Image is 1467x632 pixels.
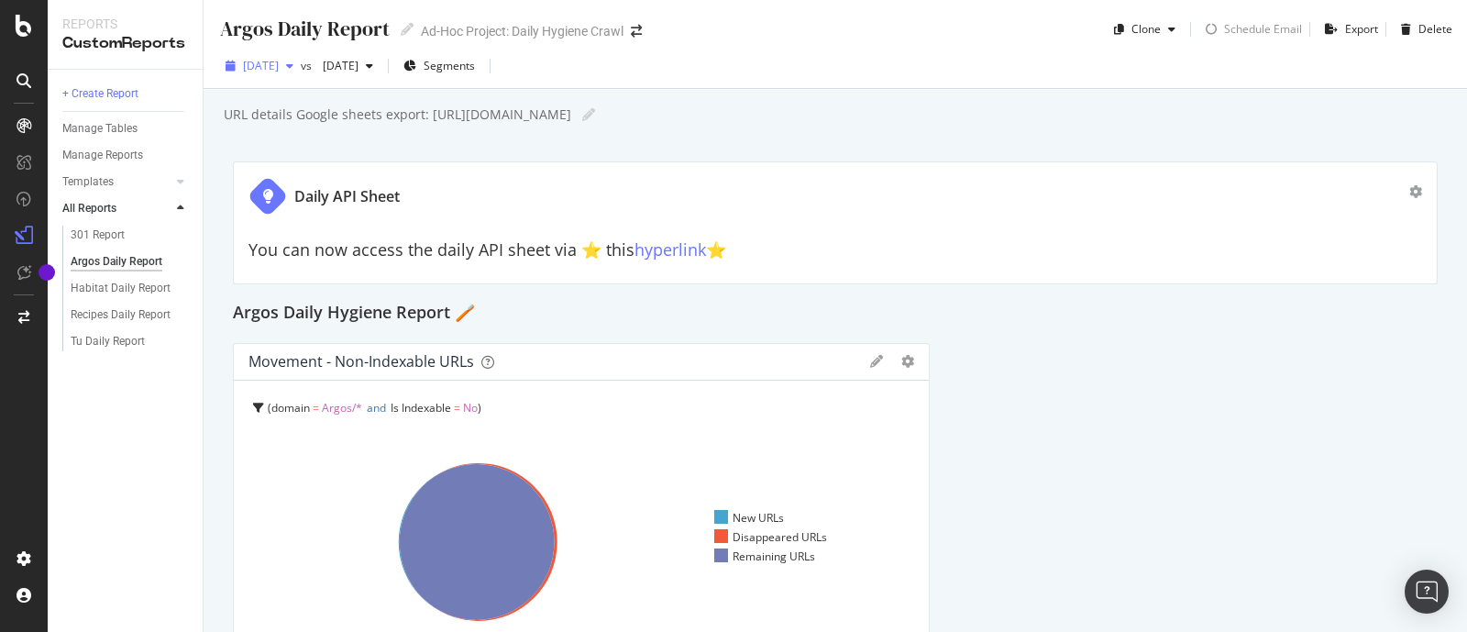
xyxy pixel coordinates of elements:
[1418,21,1452,37] div: Delete
[367,400,386,416] span: and
[313,400,319,416] span: =
[71,305,171,325] div: Recipes Daily Report
[396,51,482,81] button: Segments
[463,400,478,416] span: No
[71,332,190,351] a: Tu Daily Report
[1409,185,1422,198] div: gear
[62,199,116,218] div: All Reports
[714,549,815,564] div: Remaining URLs
[301,58,315,73] span: vs
[1345,21,1378,37] div: Export
[401,23,414,36] i: Edit report name
[714,510,784,526] div: New URLs
[62,172,171,192] a: Templates
[71,279,190,298] a: Habitat Daily Report
[233,161,1438,284] div: Daily API SheetYou can now access the daily API sheet via ⭐️ thishyperlink⭐️
[71,305,190,325] a: Recipes Daily Report
[1198,15,1302,44] button: loadingSchedule Email
[62,172,114,192] div: Templates
[218,51,301,81] button: [DATE]
[454,400,460,416] span: =
[71,226,190,245] a: 301 Report
[71,226,125,245] div: 301 Report
[1318,15,1378,44] button: Export
[421,22,623,40] div: Ad-Hoc Project: Daily Hygiene Crawl
[62,15,188,33] div: Reports
[582,108,595,121] i: Edit report name
[71,332,145,351] div: Tu Daily Report
[631,25,642,38] div: arrow-right-arrow-left
[218,15,390,43] div: Argos Daily Report
[62,84,138,104] div: + Create Report
[901,355,914,368] div: gear
[248,352,474,371] div: Movement - non-indexable URLs
[294,186,400,207] div: Daily API Sheet
[62,33,188,54] div: CustomReports
[243,58,279,73] span: 2025 Sep. 10th
[71,279,171,298] div: Habitat Daily Report
[634,238,706,261] a: hyperlink
[1198,17,1224,42] div: loading
[233,299,475,328] h2: Argos Daily Hygiene Report 🪥
[62,146,143,165] div: Manage Reports
[1107,15,1183,44] button: Clone
[1405,570,1449,614] div: Open Intercom Messenger
[62,84,190,104] a: + Create Report
[1224,21,1302,37] div: Schedule Email
[424,58,475,73] span: Segments
[714,529,827,545] div: Disappeared URLs
[62,119,190,139] a: Manage Tables
[391,400,451,416] span: Is Indexable
[271,400,310,416] span: domain
[62,199,171,218] a: All Reports
[62,146,190,165] a: Manage Reports
[71,252,190,272] a: Argos Daily Report
[39,264,55,281] div: Tooltip anchor
[315,51,381,81] button: [DATE]
[1394,15,1452,44] button: Delete
[71,252,162,272] div: Argos Daily Report
[322,400,362,416] span: Argos/*
[233,299,1438,328] div: Argos Daily Hygiene Report 🪥
[248,241,1422,260] h2: You can now access the daily API sheet via ⭐️ this ⭐️
[1131,21,1161,37] div: Clone
[62,119,138,139] div: Manage Tables
[222,105,571,124] div: URL details Google sheets export: [URL][DOMAIN_NAME]
[315,58,358,73] span: 2025 Aug. 13th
